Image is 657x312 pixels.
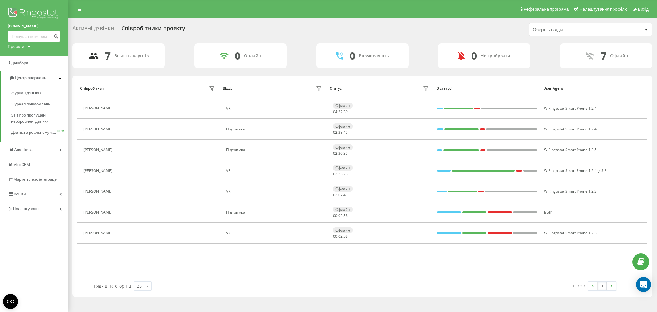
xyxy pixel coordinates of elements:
[105,50,111,62] div: 7
[226,106,323,111] div: VR
[8,43,24,50] div: Проекти
[13,207,41,211] span: Налаштування
[572,283,585,289] div: 1 - 7 з 7
[83,231,114,235] div: [PERSON_NAME]
[226,189,323,194] div: VR
[333,144,353,150] div: Офлайн
[226,148,323,152] div: Підтримка
[244,53,261,59] div: Онлайн
[11,99,68,110] a: Журнал повідомлень
[436,86,537,91] div: В статусі
[601,50,606,62] div: 7
[226,169,323,173] div: VR
[524,7,569,12] span: Реферальна програма
[544,189,597,194] span: W Ringostat Smart Phone 1.2.3
[226,231,323,235] div: VR
[83,189,114,194] div: [PERSON_NAME]
[333,151,337,156] span: 02
[610,53,628,59] div: Офлайн
[333,186,353,192] div: Офлайн
[638,7,649,12] span: Вихід
[338,151,343,156] span: 36
[333,110,348,114] div: : :
[83,210,114,215] div: [PERSON_NAME]
[333,214,348,218] div: : :
[15,76,46,80] span: Центр звернень
[13,162,30,167] span: Mini CRM
[11,88,68,99] a: Журнал дзвінків
[333,234,337,239] span: 00
[11,127,68,138] a: Дзвінки в реальному часіNEW
[333,192,337,198] span: 02
[481,53,510,59] div: Не турбувати
[14,192,26,196] span: Кошти
[235,50,240,62] div: 0
[533,27,606,32] div: Оберіть відділ
[11,90,41,96] span: Журнал дзвінків
[471,50,477,62] div: 0
[343,151,348,156] span: 35
[343,213,348,218] span: 58
[333,151,348,156] div: : :
[83,148,114,152] div: [PERSON_NAME]
[8,31,60,42] input: Пошук за номером
[338,234,343,239] span: 02
[333,172,348,176] div: : :
[223,86,233,91] div: Відділ
[543,86,644,91] div: User Agent
[333,193,348,197] div: : :
[11,101,50,107] span: Журнал повідомлень
[137,283,142,289] div: 25
[83,106,114,110] div: [PERSON_NAME]
[14,147,33,152] span: Аналiтика
[94,283,132,289] span: Рядків на сторінці
[330,86,342,91] div: Статус
[333,130,337,135] span: 02
[11,110,68,127] a: Звіт про пропущені необроблені дзвінки
[598,168,606,173] span: JsSIP
[11,129,57,136] span: Дзвінки в реальному часі
[338,109,343,114] span: 22
[333,213,337,218] span: 00
[3,294,18,309] button: Open CMP widget
[8,6,60,22] img: Ringostat logo
[1,71,68,85] a: Центр звернень
[333,171,337,177] span: 02
[83,127,114,131] div: [PERSON_NAME]
[121,25,185,35] div: Співробітники проєкту
[11,112,65,125] span: Звіт про пропущені необроблені дзвінки
[350,50,355,62] div: 0
[338,130,343,135] span: 38
[359,53,389,59] div: Розмовляють
[343,109,348,114] span: 39
[544,106,597,111] span: W Ringostat Smart Phone 1.2.4
[80,86,104,91] div: Співробітник
[226,210,323,215] div: Підтримка
[544,168,597,173] span: W Ringostat Smart Phone 1.2.4
[544,210,552,215] span: JsSIP
[338,171,343,177] span: 25
[83,169,114,173] div: [PERSON_NAME]
[72,25,114,35] div: Активні дзвінки
[114,53,149,59] div: Всього акаунтів
[11,61,28,65] span: Дашборд
[333,103,353,109] div: Офлайн
[544,126,597,132] span: W Ringostat Smart Phone 1.2.4
[333,227,353,233] div: Офлайн
[333,207,353,212] div: Офлайн
[333,130,348,135] div: : :
[333,234,348,239] div: : :
[333,165,353,171] div: Офлайн
[14,177,58,182] span: Маркетплейс інтеграцій
[544,147,597,152] span: W Ringostat Smart Phone 1.2.5
[598,282,607,290] a: 1
[343,192,348,198] span: 41
[338,192,343,198] span: 07
[333,109,337,114] span: 04
[343,130,348,135] span: 45
[338,213,343,218] span: 02
[333,123,353,129] div: Офлайн
[579,7,627,12] span: Налаштування профілю
[343,234,348,239] span: 58
[544,230,597,236] span: W Ringostat Smart Phone 1.2.3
